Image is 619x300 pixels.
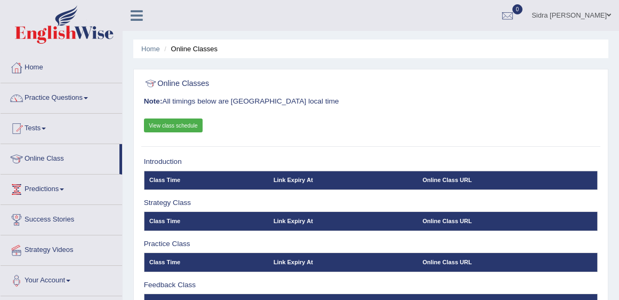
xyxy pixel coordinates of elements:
[144,97,163,105] b: Note:
[1,144,119,171] a: Online Class
[144,212,268,231] th: Class Time
[1,205,122,232] a: Success Stories
[1,235,122,262] a: Strategy Videos
[144,240,598,248] h3: Practice Class
[141,45,160,53] a: Home
[144,171,268,190] th: Class Time
[1,266,122,293] a: Your Account
[269,253,417,272] th: Link Expiry At
[1,175,122,201] a: Predictions
[144,77,425,91] h2: Online Classes
[1,114,122,140] a: Tests
[1,53,122,80] a: Home
[144,281,598,289] h3: Feedback Class
[417,171,598,190] th: Online Class URL
[269,171,417,190] th: Link Expiry At
[144,199,598,207] h3: Strategy Class
[269,212,417,231] th: Link Expiry At
[144,253,268,272] th: Class Time
[417,212,598,231] th: Online Class URL
[162,44,218,54] li: Online Classes
[1,83,122,110] a: Practice Questions
[417,253,598,272] th: Online Class URL
[144,119,203,132] a: View class schedule
[144,98,598,106] h3: All timings below are [GEOGRAPHIC_DATA] local time
[144,158,598,166] h3: Introduction
[512,4,523,14] span: 0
